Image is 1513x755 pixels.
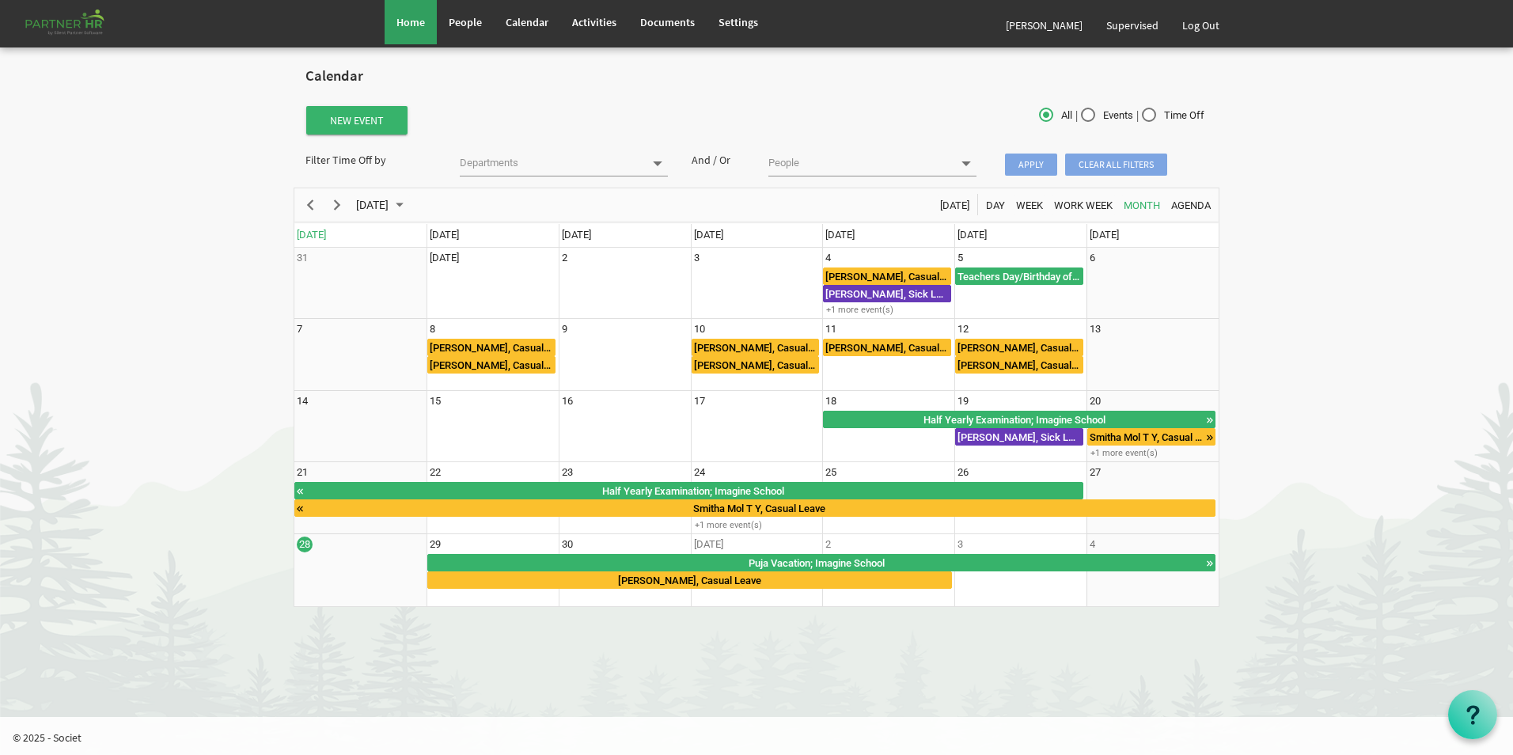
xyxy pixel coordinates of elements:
[294,499,1215,517] div: Smitha Mol T Y, Casual Leave Begin From Saturday, September 20, 2025 at 12:00:00 AM GMT-07:00 End...
[955,339,1083,356] div: Deepti Mayee Nayak, Casual Leave Begin From Friday, September 12, 2025 at 12:00:00 AM GMT-07:00 E...
[694,229,723,241] span: [DATE]
[294,188,1219,607] schedule: of September 2025
[351,188,413,222] div: September 2025
[1121,195,1163,214] button: Month
[1039,108,1072,123] span: All
[297,229,326,241] span: [DATE]
[825,250,831,266] div: Thursday, September 4, 2025
[297,321,302,337] div: Sunday, September 7, 2025
[562,250,567,266] div: Tuesday, September 2, 2025
[13,730,1513,746] p: © 2025 - Societ
[1090,465,1101,480] div: Saturday, September 27, 2025
[1087,428,1215,446] div: Smitha Mol T Y, Casual Leave Begin From Saturday, September 20, 2025 at 12:00:00 AM GMT-07:00 End...
[824,286,950,302] div: [PERSON_NAME], Sick Leave
[823,267,951,285] div: Manasi Kabi, Casual Leave Begin From Thursday, September 4, 2025 at 12:00:00 AM GMT-07:00 Ends At...
[692,519,822,531] div: +1 more event(s)
[955,356,1083,374] div: Manasi Kabi, Casual Leave Begin From Friday, September 12, 2025 at 12:00:00 AM GMT-07:00 Ends At ...
[562,229,591,241] span: [DATE]
[1090,537,1095,552] div: Saturday, October 4, 2025
[430,393,441,409] div: Monday, September 15, 2025
[1090,321,1101,337] div: Saturday, September 13, 2025
[956,429,1083,445] div: [PERSON_NAME], Sick Leave
[297,250,308,266] div: Sunday, August 31, 2025
[1065,154,1167,176] span: Clear all filters
[1170,3,1231,47] a: Log Out
[994,3,1094,47] a: [PERSON_NAME]
[428,572,951,588] div: [PERSON_NAME], Casual Leave
[305,483,1083,499] div: Half Yearly Examination; Imagine School
[430,229,459,241] span: [DATE]
[427,356,556,374] div: Deepti Mayee Nayak, Casual Leave Begin From Monday, September 8, 2025 at 12:00:00 AM GMT-07:00 En...
[957,229,987,241] span: [DATE]
[297,537,313,552] div: Sunday, September 28, 2025
[294,482,1083,499] div: Half Yearly Examination Begin From Thursday, September 18, 2025 at 12:00:00 AM GMT-07:00 Ends At ...
[1090,229,1119,241] span: [DATE]
[694,393,705,409] div: Wednesday, September 17, 2025
[956,268,1083,284] div: Teachers Day/Birthday of [DEMOGRAPHIC_DATA][PERSON_NAME]
[956,357,1083,373] div: [PERSON_NAME], Casual Leave
[825,321,836,337] div: Thursday, September 11, 2025
[427,571,952,589] div: Ariga Raveendra, Casual Leave Begin From Monday, September 29, 2025 at 12:00:00 AM GMT-07:00 Ends...
[768,152,951,174] input: People
[1052,195,1114,215] span: Work Week
[1170,195,1212,215] span: Agenda
[824,340,950,355] div: [PERSON_NAME], Casual Leave
[430,465,441,480] div: Monday, September 22, 2025
[957,537,963,552] div: Friday, October 3, 2025
[306,106,408,135] button: New Event
[640,15,695,29] span: Documents
[984,195,1007,215] span: Day
[572,15,616,29] span: Activities
[449,15,482,29] span: People
[354,195,411,214] button: September 2025
[956,340,1083,355] div: [PERSON_NAME], Casual Leave
[938,195,973,214] button: Today
[824,412,1205,427] div: Half Yearly Examination; Imagine School
[824,268,950,284] div: [PERSON_NAME], Casual Leave
[1090,250,1095,266] div: Saturday, September 6, 2025
[427,339,556,356] div: Manasi Kabi, Casual Leave Begin From Monday, September 8, 2025 at 12:00:00 AM GMT-07:00 Ends At M...
[823,285,951,302] div: Priti Pall, Sick Leave Begin From Thursday, September 4, 2025 at 12:00:00 AM GMT-07:00 Ends At Th...
[562,321,567,337] div: Tuesday, September 9, 2025
[1005,154,1057,176] span: Apply
[825,393,836,409] div: Thursday, September 18, 2025
[1014,195,1045,215] span: Week
[955,428,1083,446] div: Manasi Kabi, Sick Leave Begin From Friday, September 19, 2025 at 12:00:00 AM GMT-07:00 Ends At Fr...
[305,500,1215,516] div: Smitha Mol T Y, Casual Leave
[1081,108,1133,123] span: Events
[427,554,1216,571] div: Puja Vacation Begin From Monday, September 29, 2025 at 12:00:00 AM GMT-07:00 Ends At Wednesday, O...
[911,104,1219,127] div: | |
[1088,429,1205,445] div: Smitha Mol T Y, Casual Leave
[719,15,758,29] span: Settings
[460,152,643,174] input: Departments
[324,188,351,222] div: next period
[562,465,573,480] div: Tuesday, September 23, 2025
[430,537,441,552] div: Monday, September 29, 2025
[957,250,963,266] div: Friday, September 5, 2025
[297,465,308,480] div: Sunday, September 21, 2025
[984,195,1008,214] button: Day
[955,267,1083,285] div: Teachers Day/Birthday of Prophet Mohammad Begin From Friday, September 5, 2025 at 12:00:00 AM GMT...
[1106,18,1158,32] span: Supervised
[1169,195,1214,214] button: Agenda
[957,393,969,409] div: Friday, September 19, 2025
[692,339,820,356] div: Deepti Mayee Nayak, Casual Leave Begin From Wednesday, September 10, 2025 at 12:00:00 AM GMT-07:0...
[694,321,705,337] div: Wednesday, September 10, 2025
[355,195,390,215] span: [DATE]
[562,537,573,552] div: Tuesday, September 30, 2025
[1052,195,1116,214] button: Work Week
[1142,108,1204,123] span: Time Off
[823,339,951,356] div: Jasaswini Samanta, Casual Leave Begin From Thursday, September 11, 2025 at 12:00:00 AM GMT-07:00 ...
[823,411,1215,428] div: Half Yearly Examination Begin From Thursday, September 18, 2025 at 12:00:00 AM GMT-07:00 Ends At ...
[428,357,555,373] div: [PERSON_NAME], Casual Leave
[694,465,705,480] div: Wednesday, September 24, 2025
[1087,447,1218,459] div: +1 more event(s)
[396,15,425,29] span: Home
[939,195,971,215] span: [DATE]
[1090,393,1101,409] div: Saturday, September 20, 2025
[957,465,969,480] div: Friday, September 26, 2025
[300,195,321,214] button: Previous
[294,152,448,168] div: Filter Time Off by
[428,555,1206,571] div: Puja Vacation; Imagine School
[692,357,819,373] div: [PERSON_NAME], Casual Leave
